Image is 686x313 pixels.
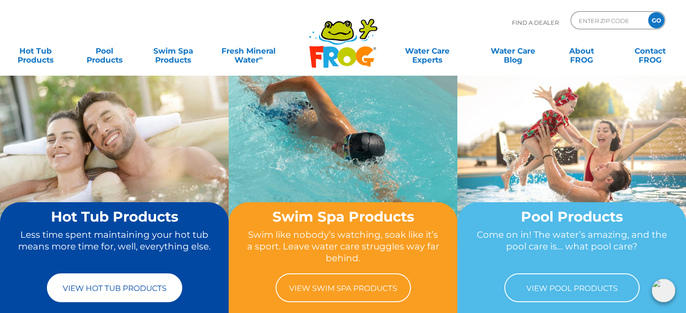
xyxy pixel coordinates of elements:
[258,54,262,61] sup: ∞
[555,42,608,60] a: AboutFROG
[47,273,182,302] a: View Hot Tub Products
[246,209,440,224] h2: Swim Spa Products
[229,75,457,246] img: home-banner-swim-spa-short
[17,229,212,264] p: Less time spent maintaining your hot tub means more time for, well, everything else.
[17,209,212,224] h2: Hot Tub Products
[384,42,471,60] a: Water CareExperts
[474,229,669,264] p: Come on in! The water’s amazing, and the pool care is… what pool care?
[648,12,664,28] input: GO
[624,42,677,60] a: ContactFROG
[78,42,131,60] a: PoolProducts
[578,14,639,27] input: Zip Code Form
[486,42,539,60] a: Water CareBlog
[246,229,440,264] p: Swim like nobody’s watching, soak like it’s a sport. Leave water care struggles way far behind.
[512,11,559,34] p: Find A Dealer
[215,42,282,60] a: Fresh MineralWater∞
[474,209,669,224] h2: Pool Products
[457,75,686,246] img: home-banner-pool-short
[276,273,411,302] a: View Swim Spa Products
[147,42,200,60] a: Swim SpaProducts
[652,279,675,302] img: openIcon
[504,273,640,302] a: View Pool Products
[9,42,62,60] a: Hot TubProducts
